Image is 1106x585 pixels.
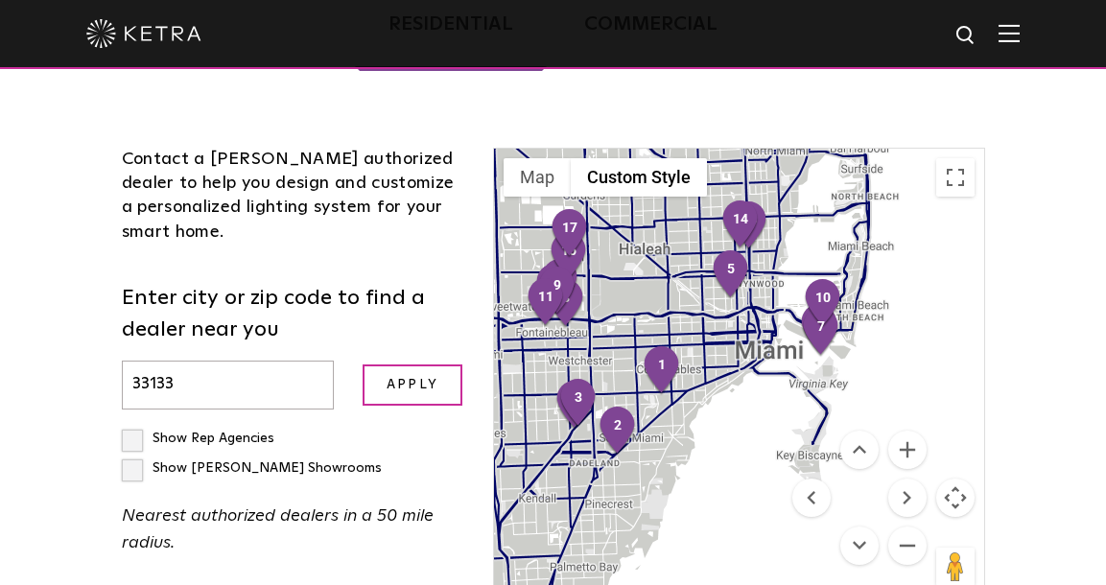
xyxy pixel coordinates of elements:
div: 5 [711,249,751,301]
button: Move down [840,526,879,565]
button: Move up [840,431,879,469]
label: Show Rep Agencies [122,432,274,445]
button: Toggle fullscreen view [936,158,975,197]
div: 1 [642,345,682,397]
div: Contact a [PERSON_NAME] authorized dealer to help you design and customize a personalized lightin... [122,148,465,245]
div: 4 [554,380,595,432]
div: 7 [801,307,841,359]
button: Zoom out [888,526,927,565]
label: Enter city or zip code to find a dealer near you [122,283,465,346]
img: Hamburger%20Nav.svg [999,24,1020,42]
p: Nearest authorized dealers in a 50 mile radius. [122,503,465,558]
div: 13 [534,263,575,315]
label: Show [PERSON_NAME] Showrooms [122,461,382,475]
div: 17 [550,208,590,260]
div: 3 [558,378,599,430]
div: 11 [526,277,566,329]
button: Move right [888,479,927,517]
input: Apply [363,364,462,406]
div: 2 [598,406,638,457]
img: search icon [954,24,978,48]
button: Show street map [504,158,571,197]
div: 6 [799,303,839,355]
button: Custom Style [571,158,707,197]
button: Map camera controls [936,479,975,517]
div: 14 [720,199,761,251]
div: 12 [540,258,580,310]
div: 9 [537,266,577,317]
img: ketra-logo-2019-white [86,19,201,48]
button: Zoom in [888,431,927,469]
input: Enter city or zip code [122,361,335,409]
button: Move left [792,479,831,517]
div: 10 [803,278,843,330]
